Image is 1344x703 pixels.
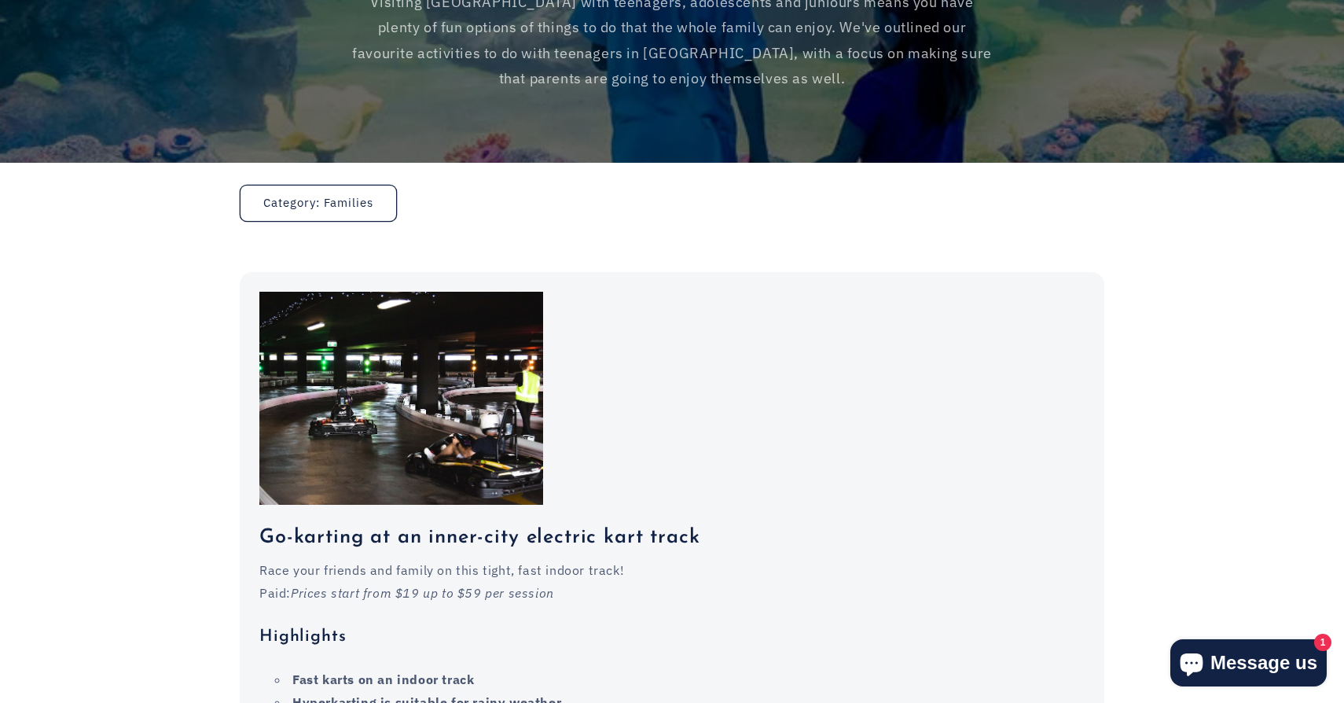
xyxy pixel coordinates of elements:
a: Category: Families [240,185,397,222]
h3: Go-karting at an inner-city electric kart track [259,524,1085,551]
em: Prices start from $19 up to $59 per session [291,585,554,601]
p: Paid: [259,582,1085,605]
p: Race your friends and family on this tight, fast indoor track! [259,559,1085,582]
h4: Highlights [259,627,1085,647]
inbox-online-store-chat: Shopify online store chat [1166,639,1331,690]
strong: Fast karts on an indoor track [292,672,474,687]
